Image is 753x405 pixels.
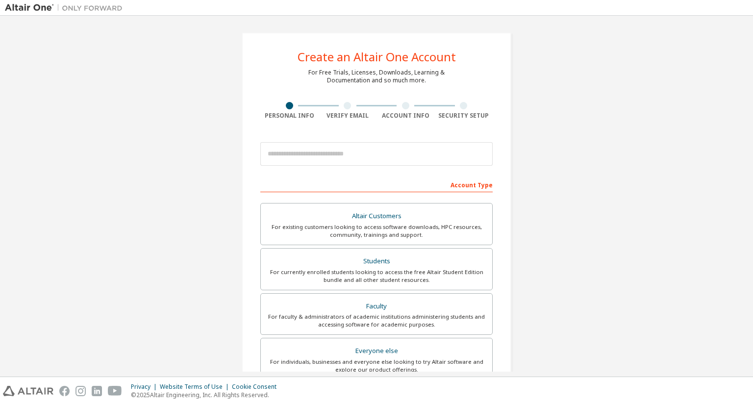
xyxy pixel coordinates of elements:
[267,300,486,313] div: Faculty
[267,223,486,239] div: For existing customers looking to access software downloads, HPC resources, community, trainings ...
[92,386,102,396] img: linkedin.svg
[59,386,70,396] img: facebook.svg
[160,383,232,391] div: Website Terms of Use
[267,358,486,374] div: For individuals, businesses and everyone else looking to try Altair software and explore our prod...
[5,3,127,13] img: Altair One
[108,386,122,396] img: youtube.svg
[260,112,319,120] div: Personal Info
[319,112,377,120] div: Verify Email
[75,386,86,396] img: instagram.svg
[435,112,493,120] div: Security Setup
[260,177,493,192] div: Account Type
[376,112,435,120] div: Account Info
[3,386,53,396] img: altair_logo.svg
[267,209,486,223] div: Altair Customers
[267,254,486,268] div: Students
[232,383,282,391] div: Cookie Consent
[267,268,486,284] div: For currently enrolled students looking to access the free Altair Student Edition bundle and all ...
[131,391,282,399] p: © 2025 Altair Engineering, Inc. All Rights Reserved.
[131,383,160,391] div: Privacy
[298,51,456,63] div: Create an Altair One Account
[267,344,486,358] div: Everyone else
[308,69,445,84] div: For Free Trials, Licenses, Downloads, Learning & Documentation and so much more.
[267,313,486,329] div: For faculty & administrators of academic institutions administering students and accessing softwa...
